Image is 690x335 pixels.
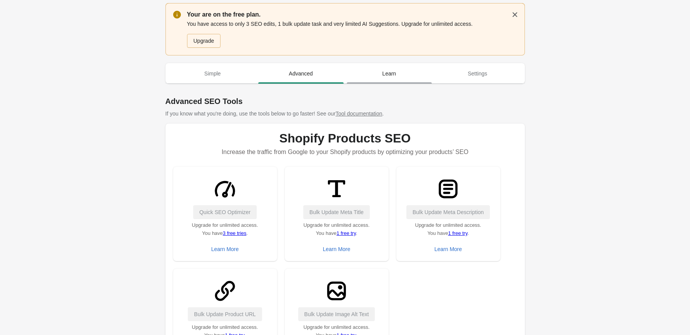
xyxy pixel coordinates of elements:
[211,276,239,305] img: LinkMinor-ab1ad89fd1997c3bec88bdaa9090a6519f48abaf731dc9ef56a2f2c6a9edd30f.svg
[165,110,525,117] p: If you know what you're doing, use the tools below to go faster! See our .
[169,64,257,84] button: Simple
[187,19,517,49] div: You have access to only 3 SEO edits, 1 bulk update task and very limited AI Suggestions. Upgrade ...
[258,67,344,80] span: Advanced
[435,67,520,80] span: Settings
[173,131,517,145] h1: Shopify Products SEO
[322,276,351,305] img: ImageMajor-6988ddd70c612d22410311fee7e48670de77a211e78d8e12813237d56ef19ad4.svg
[192,222,258,236] span: Upgrade for unlimited access. You have .
[211,246,239,252] div: Learn More
[322,174,351,203] img: TitleMinor-8a5de7e115299b8c2b1df9b13fb5e6d228e26d13b090cf20654de1eaf9bee786.svg
[165,96,525,107] h1: Advanced SEO Tools
[194,38,214,44] div: Upgrade
[323,246,351,252] div: Learn More
[415,222,481,236] span: Upgrade for unlimited access. You have .
[345,64,434,84] button: Learn
[170,67,256,80] span: Simple
[173,145,517,159] p: Increase the traffic from Google to your Shopify products by optimizing your products’ SEO
[336,111,382,117] a: Tool documentation
[347,67,432,80] span: Learn
[448,230,467,236] a: 1 free try
[433,64,522,84] button: Settings
[211,174,239,203] img: GaugeMajor-1ebe3a4f609d70bf2a71c020f60f15956db1f48d7107b7946fc90d31709db45e.svg
[431,242,465,256] button: Learn More
[187,10,517,19] p: Your are on the free plan.
[223,230,246,236] a: 3 free tries
[304,222,370,236] span: Upgrade for unlimited access. You have .
[320,242,354,256] button: Learn More
[434,174,463,203] img: TextBlockMajor-3e13e55549f1fe4aa18089e576148c69364b706dfb80755316d4ac7f5c51f4c3.svg
[434,246,462,252] div: Learn More
[208,242,242,256] button: Learn More
[257,64,345,84] button: Advanced
[336,230,356,236] a: 1 free try
[187,34,221,48] a: Upgrade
